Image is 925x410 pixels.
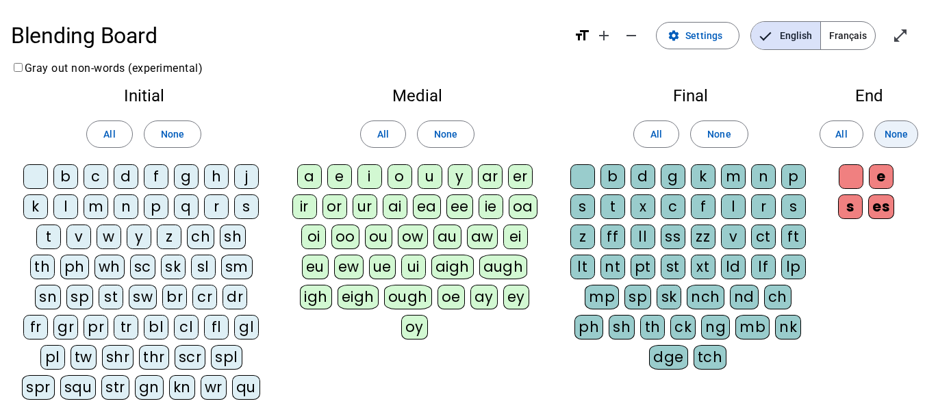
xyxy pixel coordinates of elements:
[751,225,776,249] div: ct
[157,225,181,249] div: z
[730,285,759,309] div: nd
[751,255,776,279] div: lf
[821,22,875,49] span: Français
[631,194,655,219] div: x
[707,126,731,142] span: None
[631,225,655,249] div: ll
[585,285,619,309] div: mp
[751,22,820,49] span: English
[820,120,863,148] button: All
[721,255,746,279] div: ld
[735,315,770,339] div: mb
[418,164,442,189] div: u
[838,194,863,219] div: s
[192,285,217,309] div: cr
[97,225,121,249] div: w
[438,285,465,309] div: oe
[292,194,317,219] div: ir
[781,164,806,189] div: p
[99,285,123,309] div: st
[383,194,407,219] div: ai
[297,164,322,189] div: a
[35,285,61,309] div: sn
[234,164,259,189] div: j
[570,194,595,219] div: s
[721,194,746,219] div: l
[691,255,715,279] div: xt
[887,22,914,49] button: Enter full screen
[781,225,806,249] div: ft
[503,225,528,249] div: ei
[30,255,55,279] div: th
[301,225,326,249] div: oi
[36,225,61,249] div: t
[835,88,903,104] h2: End
[751,164,776,189] div: n
[129,285,157,309] div: sw
[835,126,847,142] span: All
[338,285,379,309] div: eigh
[509,194,537,219] div: oa
[751,194,776,219] div: r
[479,194,503,219] div: ie
[221,255,253,279] div: sm
[66,285,93,309] div: sp
[574,27,590,44] mat-icon: format_size
[600,164,625,189] div: b
[84,315,108,339] div: pr
[84,194,108,219] div: m
[232,375,260,400] div: qu
[53,194,78,219] div: l
[623,27,639,44] mat-icon: remove
[327,164,352,189] div: e
[633,120,679,148] button: All
[570,225,595,249] div: z
[60,255,89,279] div: ph
[369,255,396,279] div: ue
[204,194,229,219] div: r
[377,126,389,142] span: All
[144,194,168,219] div: p
[764,285,791,309] div: ch
[590,22,618,49] button: Increase font size
[570,255,595,279] div: lt
[234,315,259,339] div: gl
[114,194,138,219] div: n
[11,14,563,57] h1: Blending Board
[596,27,612,44] mat-icon: add
[640,315,665,339] div: th
[401,315,428,339] div: oy
[220,225,246,249] div: sh
[479,255,528,279] div: augh
[357,164,382,189] div: i
[656,22,739,49] button: Settings
[701,315,730,339] div: ng
[22,88,266,104] h2: Initial
[721,164,746,189] div: m
[624,285,651,309] div: sp
[750,21,876,50] mat-button-toggle-group: Language selection
[661,255,685,279] div: st
[574,315,603,339] div: ph
[53,315,78,339] div: gr
[144,315,168,339] div: bl
[360,120,406,148] button: All
[322,194,347,219] div: or
[431,255,474,279] div: aigh
[600,255,625,279] div: nt
[14,63,23,72] input: Gray out non-words (experimental)
[600,225,625,249] div: ff
[631,255,655,279] div: pt
[687,285,724,309] div: nch
[86,120,132,148] button: All
[60,375,97,400] div: squ
[467,225,498,249] div: aw
[114,164,138,189] div: d
[169,375,195,400] div: kn
[103,126,115,142] span: All
[174,315,199,339] div: cl
[175,345,206,370] div: scr
[114,315,138,339] div: tr
[174,164,199,189] div: g
[204,164,229,189] div: h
